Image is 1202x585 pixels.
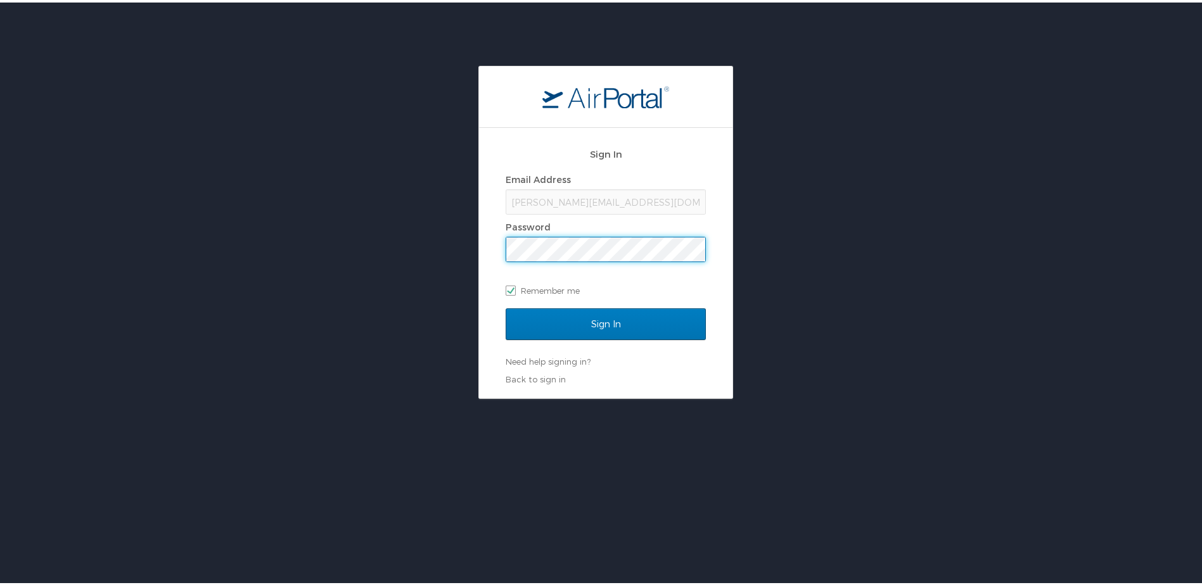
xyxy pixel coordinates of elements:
img: logo [542,83,669,106]
label: Password [506,219,551,230]
a: Back to sign in [506,372,566,382]
a: Need help signing in? [506,354,591,364]
label: Email Address [506,172,571,182]
label: Remember me [506,279,706,298]
input: Sign In [506,306,706,337]
h2: Sign In [506,144,706,159]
